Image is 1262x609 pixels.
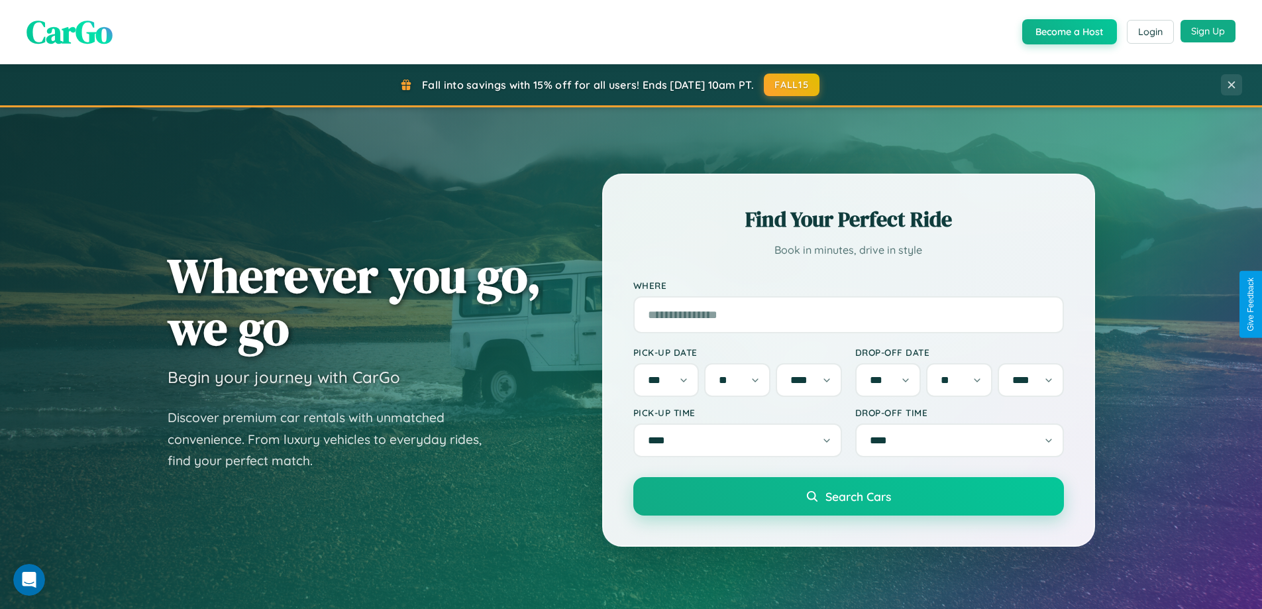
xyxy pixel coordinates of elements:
button: Sign Up [1181,20,1236,42]
button: Login [1127,20,1174,44]
h2: Find Your Perfect Ride [633,205,1064,234]
label: Where [633,280,1064,291]
h1: Wherever you go, we go [168,249,541,354]
span: CarGo [26,10,113,54]
p: Discover premium car rentals with unmatched convenience. From luxury vehicles to everyday rides, ... [168,407,499,472]
label: Drop-off Time [855,407,1064,418]
label: Pick-up Date [633,347,842,358]
div: Give Feedback [1246,278,1255,331]
span: Search Cars [825,489,891,504]
label: Drop-off Date [855,347,1064,358]
button: Search Cars [633,477,1064,516]
h3: Begin your journey with CarGo [168,367,400,387]
label: Pick-up Time [633,407,842,418]
span: Fall into savings with 15% off for all users! Ends [DATE] 10am PT. [422,78,754,91]
iframe: Intercom live chat [13,564,45,596]
p: Book in minutes, drive in style [633,241,1064,260]
button: Become a Host [1022,19,1117,44]
button: FALL15 [764,74,819,96]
